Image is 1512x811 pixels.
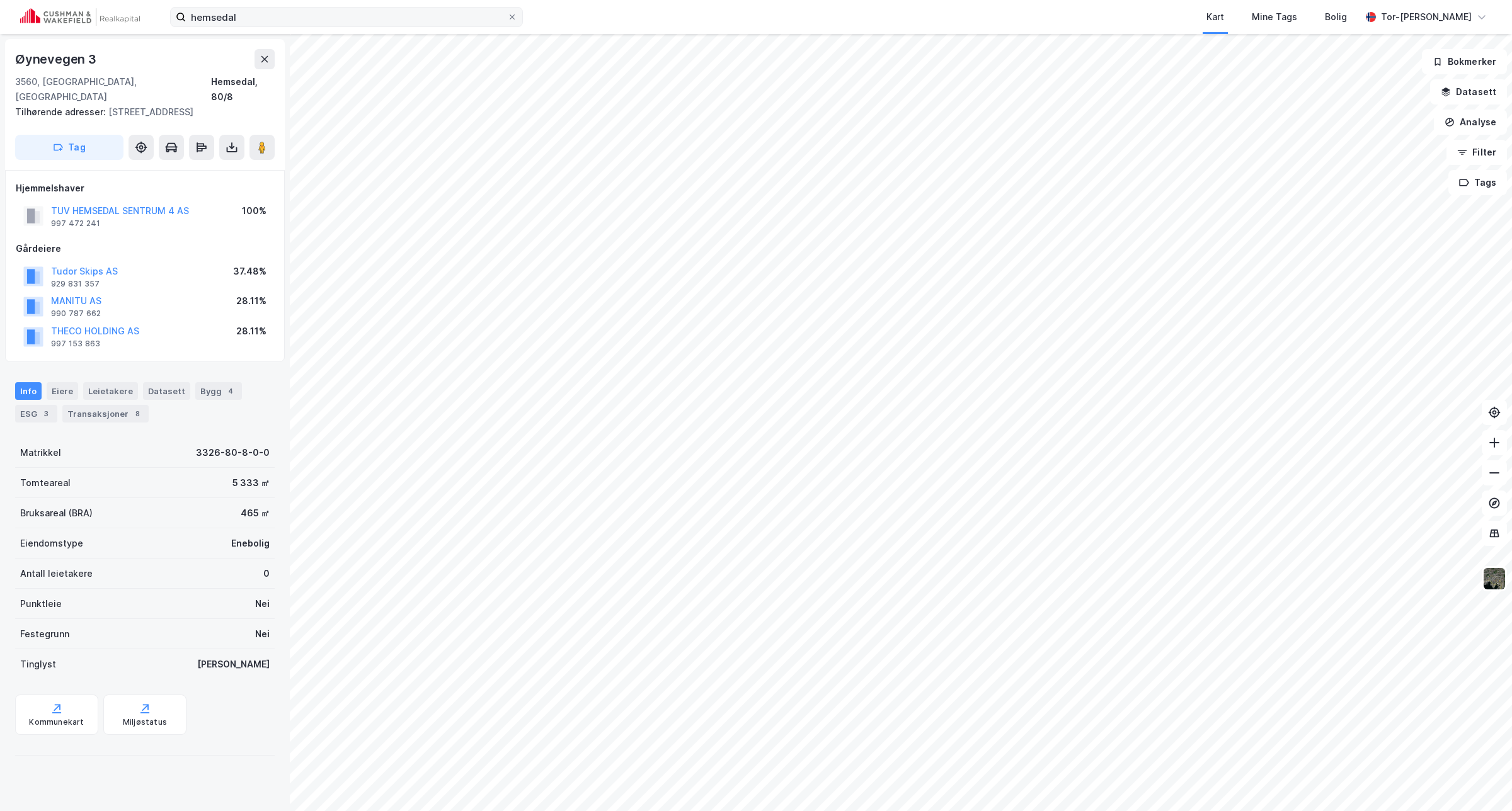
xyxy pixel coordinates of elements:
[62,405,149,423] div: Transaksjoner
[1206,9,1224,25] div: Kart
[242,203,266,218] div: 100%
[211,74,275,105] div: Hemsedal, 80/8
[29,717,84,727] div: Kommunekart
[51,218,100,229] div: 997 472 241
[15,74,211,105] div: 3560, [GEOGRAPHIC_DATA], [GEOGRAPHIC_DATA]
[195,382,242,400] div: Bygg
[20,566,93,581] div: Antall leietakere
[1449,751,1512,811] iframe: Chat Widget
[236,324,266,339] div: 28.11%
[15,106,108,117] span: Tilhørende adresser:
[51,309,101,319] div: 990 787 662
[143,382,190,400] div: Datasett
[123,717,167,727] div: Miljøstatus
[15,382,42,400] div: Info
[20,475,71,491] div: Tomteareal
[255,596,270,611] div: Nei
[1381,9,1472,25] div: Tor-[PERSON_NAME]
[1482,567,1506,591] img: 9k=
[1252,9,1297,25] div: Mine Tags
[255,627,270,642] div: Nei
[20,445,61,460] div: Matrikkel
[16,181,274,196] div: Hjemmelshaver
[1325,9,1347,25] div: Bolig
[1449,751,1512,811] div: Kontrollprogram for chat
[51,279,100,289] div: 929 831 357
[236,293,266,309] div: 28.11%
[1448,170,1507,195] button: Tags
[47,382,78,400] div: Eiere
[131,407,144,420] div: 8
[263,566,270,581] div: 0
[15,135,123,160] button: Tag
[20,8,140,26] img: cushman-wakefield-realkapital-logo.202ea83816669bd177139c58696a8fa1.svg
[196,445,270,460] div: 3326-80-8-0-0
[20,536,83,551] div: Eiendomstype
[197,657,270,672] div: [PERSON_NAME]
[20,627,69,642] div: Festegrunn
[1422,49,1507,74] button: Bokmerker
[16,241,274,256] div: Gårdeiere
[83,382,138,400] div: Leietakere
[231,536,270,551] div: Enebolig
[51,339,100,349] div: 997 153 863
[224,385,237,397] div: 4
[241,506,270,521] div: 465 ㎡
[1446,140,1507,165] button: Filter
[20,506,93,521] div: Bruksareal (BRA)
[15,405,57,423] div: ESG
[1430,79,1507,105] button: Datasett
[1434,110,1507,135] button: Analyse
[232,475,270,491] div: 5 333 ㎡
[186,8,507,26] input: Søk på adresse, matrikkel, gårdeiere, leietakere eller personer
[20,596,62,611] div: Punktleie
[233,264,266,279] div: 37.48%
[15,49,99,69] div: Øynevegen 3
[20,657,56,672] div: Tinglyst
[40,407,52,420] div: 3
[15,105,265,120] div: [STREET_ADDRESS]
